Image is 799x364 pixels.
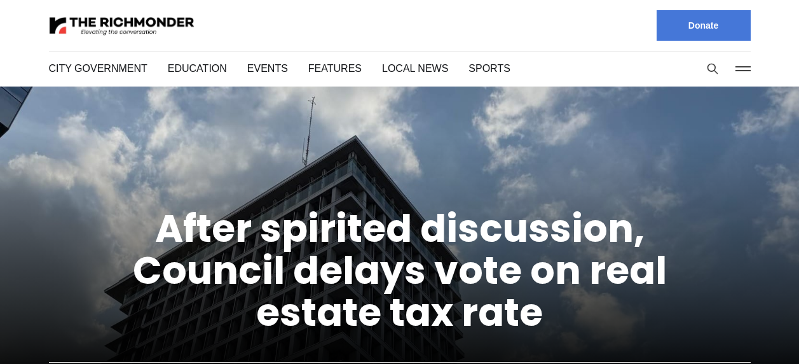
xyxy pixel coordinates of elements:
a: Sports [455,61,494,76]
a: Events [244,61,282,76]
button: Search this site [703,59,722,78]
a: Features [302,61,352,76]
iframe: portal-trigger [692,302,799,364]
a: Local News [372,61,435,76]
a: Donate [657,10,751,41]
a: Education [165,61,224,76]
a: After spirited discussion, Council delays vote on real estate tax rate [133,202,667,339]
a: City Government [49,61,144,76]
img: The Richmonder [49,15,195,37]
